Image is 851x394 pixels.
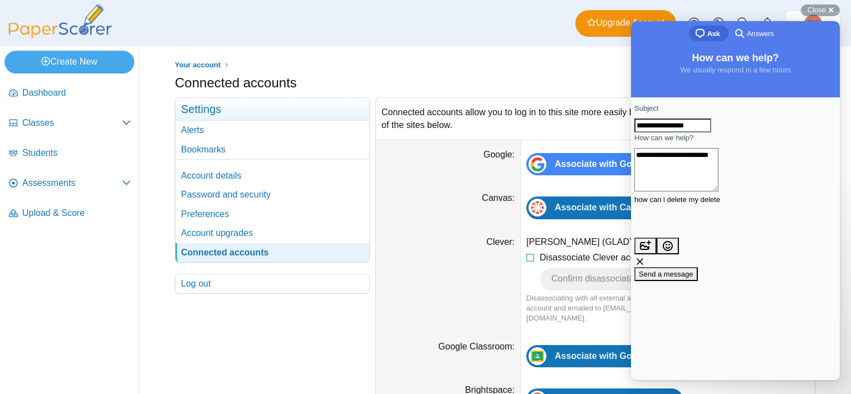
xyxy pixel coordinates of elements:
[801,4,840,16] button: Close
[22,147,131,159] span: Students
[631,21,840,380] iframe: Help Scout Beacon - Live Chat, Contact Form, and Knowledge Base
[526,345,711,367] a: Associate with Google Classroom
[587,17,664,29] span: Upgrade Account
[175,243,369,262] a: Connected accounts
[22,87,131,99] span: Dashboard
[4,170,135,197] a: Assessments
[808,6,826,14] span: Close
[175,98,369,121] h3: Settings
[175,140,369,159] a: Bookmarks
[486,237,515,247] label: Clever
[175,166,369,185] a: Account details
[540,268,653,290] button: Confirm disassociation
[175,73,297,92] h1: Connected accounts
[175,121,369,140] a: Alerts
[526,153,662,175] a: Associate with Google
[175,274,369,293] a: Log out
[526,293,809,324] div: Disassociating with all external accounts will cause a password to be generated for your account ...
[482,193,515,203] label: Canvas
[807,19,820,27] span: GLADYMAR MALDONADO
[376,98,815,140] div: Connected accounts allow you to log in to this site more easily by using an account you already h...
[526,236,809,248] div: [PERSON_NAME] (GLADYMAR)
[4,80,135,107] a: Dashboard
[4,110,135,137] a: Classes
[555,351,699,361] span: Associate with Google Classroom
[4,200,135,227] a: Upload & Score
[438,342,515,351] label: Google Classroom
[4,31,116,40] a: PaperScorer
[551,274,641,283] span: Confirm disassociation
[4,140,135,167] a: Students
[22,117,122,129] span: Classes
[175,185,369,204] a: Password and security
[4,4,116,38] img: PaperScorer
[526,196,663,219] a: Associate with Canvas
[4,51,134,73] a: Create New
[540,253,652,262] span: Disassociate Clever account
[175,61,221,69] span: Your account
[22,177,122,189] span: Assessments
[755,11,780,36] a: Alerts
[555,203,651,212] span: Associate with Canvas
[175,205,369,224] a: Preferences
[575,10,676,37] a: Upgrade Account
[483,150,515,159] label: Google
[555,159,651,169] span: Associate with Google
[172,58,223,72] a: Your account
[22,207,131,219] span: Upload & Score
[175,224,369,243] a: Account upgrades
